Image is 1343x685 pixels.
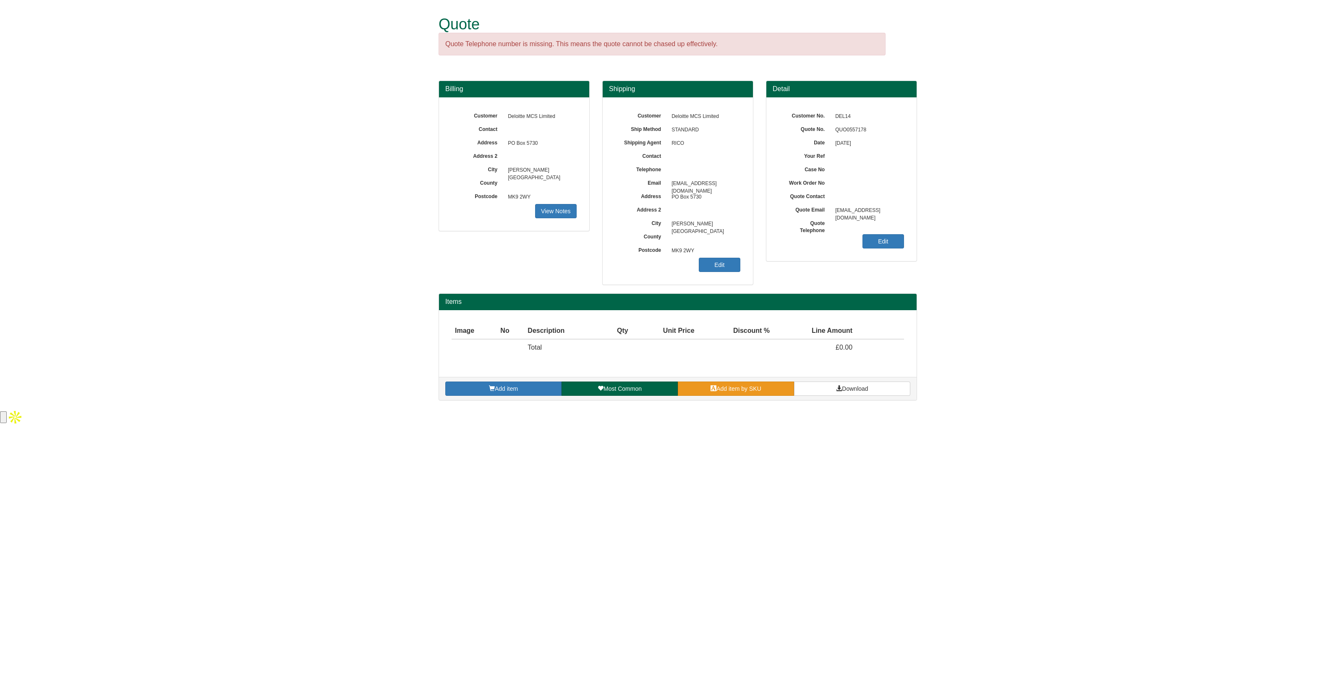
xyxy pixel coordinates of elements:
[794,382,910,396] a: Download
[524,323,600,340] th: Description
[439,33,886,56] div: Quote Telephone number is missing. This means the quote cannot be chased up effectively.
[504,110,577,123] span: Deloitte MCS Limited
[862,234,904,248] a: Edit
[667,177,740,191] span: [EMAIL_ADDRESS][DOMAIN_NAME]
[615,217,667,227] label: City
[452,191,504,200] label: Postcode
[452,177,504,187] label: County
[452,110,504,120] label: Customer
[831,204,904,217] span: [EMAIL_ADDRESS][DOMAIN_NAME]
[667,244,740,258] span: MK9 2WY
[667,217,740,231] span: [PERSON_NAME][GEOGRAPHIC_DATA]
[452,323,497,340] th: Image
[445,298,910,306] h2: Items
[779,110,831,120] label: Customer No.
[504,191,577,204] span: MK9 2WY
[439,16,886,33] h1: Quote
[497,323,524,340] th: No
[831,110,904,123] span: DEL14
[615,110,667,120] label: Customer
[842,385,868,392] span: Download
[831,137,904,150] span: [DATE]
[452,137,504,146] label: Address
[779,164,831,173] label: Case No
[535,204,577,218] a: View Notes
[495,385,518,392] span: Add item
[7,409,24,426] img: Apollo
[615,191,667,200] label: Address
[615,123,667,133] label: Ship Method
[504,137,577,150] span: PO Box 5730
[615,231,667,241] label: County
[667,123,740,137] span: STANDARD
[615,164,667,173] label: Telephone
[604,385,642,392] span: Most Common
[600,323,631,340] th: Qty
[716,385,761,392] span: Add item by SKU
[699,258,740,272] a: Edit
[667,110,740,123] span: Deloitte MCS Limited
[773,85,910,93] h3: Detail
[615,204,667,214] label: Address 2
[445,85,583,93] h3: Billing
[452,164,504,173] label: City
[615,137,667,146] label: Shipping Agent
[779,137,831,146] label: Date
[779,204,831,214] label: Quote Email
[615,244,667,254] label: Postcode
[836,344,852,351] span: £0.00
[504,164,577,177] span: [PERSON_NAME][GEOGRAPHIC_DATA]
[698,323,773,340] th: Discount %
[667,191,740,204] span: PO Box 5730
[779,191,831,200] label: Quote Contact
[831,123,904,137] span: QUO0557178
[773,323,856,340] th: Line Amount
[632,323,698,340] th: Unit Price
[779,123,831,133] label: Quote No.
[615,150,667,160] label: Contact
[524,339,600,356] td: Total
[779,150,831,160] label: Your Ref
[452,150,504,160] label: Address 2
[667,137,740,150] span: RICO
[615,177,667,187] label: Email
[452,123,504,133] label: Contact
[779,217,831,234] label: Quote Telephone
[609,85,747,93] h3: Shipping
[779,177,831,187] label: Work Order No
